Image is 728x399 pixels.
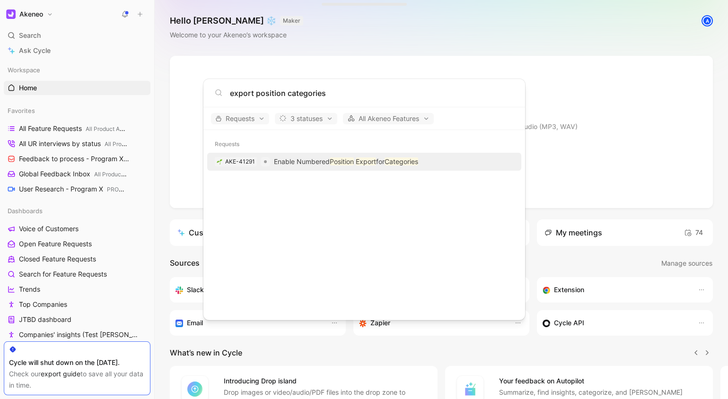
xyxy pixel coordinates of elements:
p: Enable Numbered for [274,156,418,167]
div: AKE-41291 [225,157,255,166]
button: All Akeneo Features [343,113,434,124]
img: 🌱 [217,159,222,165]
span: Requests [215,113,265,124]
div: Requests [203,136,525,153]
mark: Position [330,157,354,165]
button: 3 statuses [275,113,337,124]
input: Type a command or search anything [230,87,514,99]
span: 3 statuses [279,113,333,124]
span: All Akeneo Features [347,113,430,124]
mark: Export [356,157,376,165]
button: Requests [211,113,269,124]
mark: Categories [385,157,418,165]
a: 🌱AKE-41291Enable NumberedPosition ExportforCategories [207,153,521,171]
